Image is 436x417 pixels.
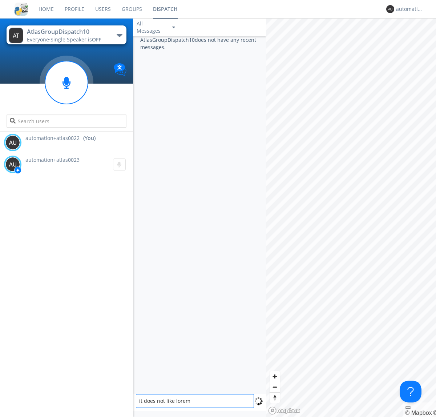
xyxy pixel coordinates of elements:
[400,381,421,402] iframe: Toggle Customer Support
[7,115,126,128] input: Search users
[7,25,126,44] button: AtlasGroupDispatch10Everyone·Single Speaker isOFF
[5,135,20,150] img: 373638.png
[5,157,20,172] img: 373638.png
[114,63,126,76] img: Translation enabled
[25,156,80,163] span: automation+atlas0023
[83,135,96,142] div: (You)
[270,393,280,403] span: Reset bearing to north
[386,5,394,13] img: 373638.png
[9,28,23,43] img: 373638.png
[136,394,254,408] textarea: it does not like lorem
[133,36,266,394] div: AtlasGroupDispatch10 does not have any recent messages.
[51,36,101,43] span: Single Speaker is
[27,28,109,36] div: AtlasGroupDispatch10
[396,5,423,13] div: automation+atlas0022
[27,36,109,43] div: Everyone ·
[405,410,432,416] a: Mapbox
[172,27,175,28] img: caret-down-sm.svg
[92,36,101,43] span: OFF
[137,20,166,35] div: All Messages
[270,392,280,403] button: Reset bearing to north
[25,135,80,142] span: automation+atlas0022
[270,371,280,382] button: Zoom in
[405,406,411,409] button: Toggle attribution
[268,406,300,415] a: Mapbox logo
[254,397,263,406] img: spin.svg
[270,382,280,392] button: Zoom out
[15,3,28,16] img: cddb5a64eb264b2086981ab96f4c1ba7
